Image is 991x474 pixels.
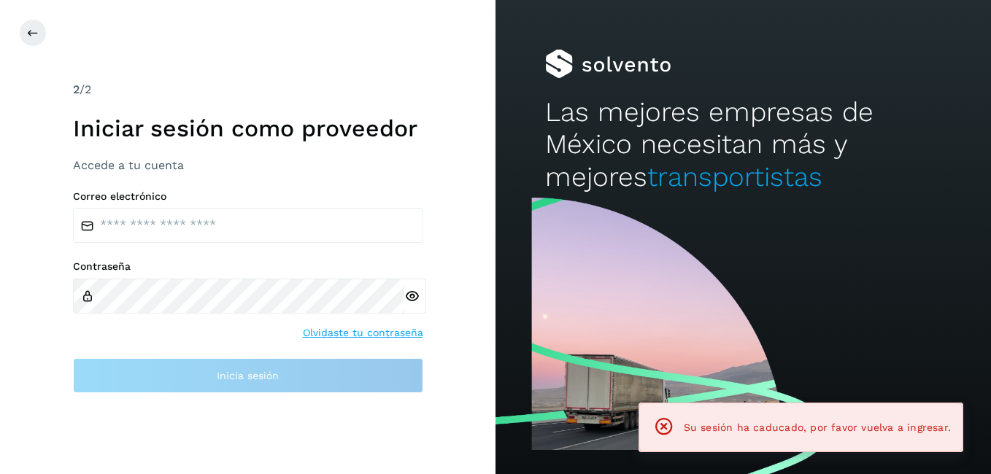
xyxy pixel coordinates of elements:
h2: Las mejores empresas de México necesitan más y mejores [545,96,941,193]
span: 2 [73,82,80,96]
div: /2 [73,81,423,98]
span: transportistas [647,161,822,193]
label: Correo electrónico [73,190,423,203]
h1: Iniciar sesión como proveedor [73,114,423,142]
span: Inicia sesión [217,370,279,381]
button: Inicia sesión [73,358,423,393]
label: Contraseña [73,260,423,273]
h3: Accede a tu cuenta [73,158,423,172]
a: Olvidaste tu contraseña [303,325,423,341]
span: Su sesión ha caducado, por favor vuelva a ingresar. [684,421,951,433]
